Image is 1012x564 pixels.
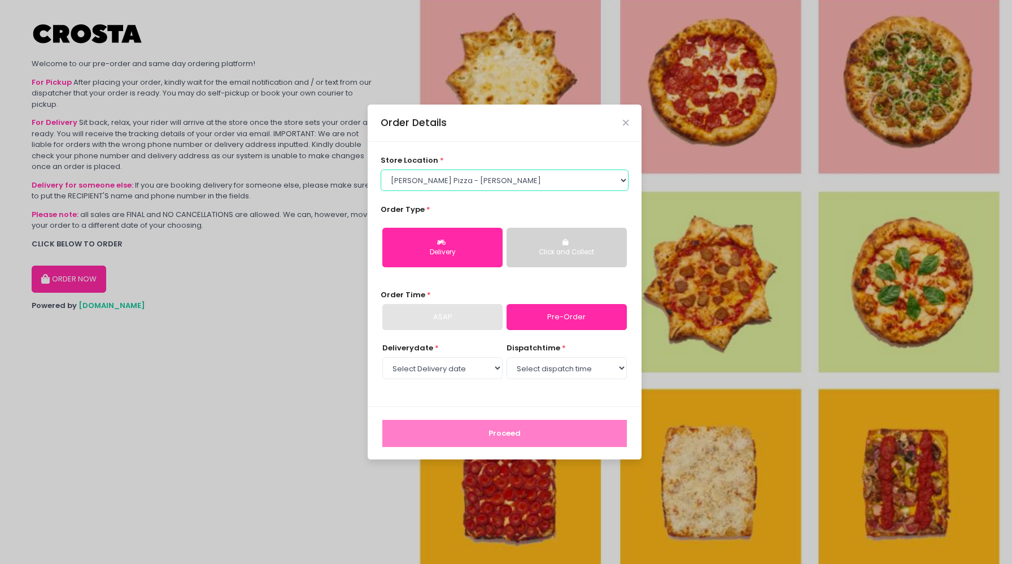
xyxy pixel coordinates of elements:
button: Close [623,120,629,125]
span: Order Type [381,204,425,215]
div: Order Details [381,115,447,130]
span: store location [381,155,438,166]
button: Delivery [382,228,503,267]
button: Click and Collect [507,228,627,267]
div: Delivery [390,248,495,258]
span: dispatch time [507,342,560,353]
span: Order Time [381,289,425,300]
span: Delivery date [382,342,433,353]
a: Pre-Order [507,304,627,330]
div: Click and Collect [514,248,619,258]
button: Proceed [382,420,627,447]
